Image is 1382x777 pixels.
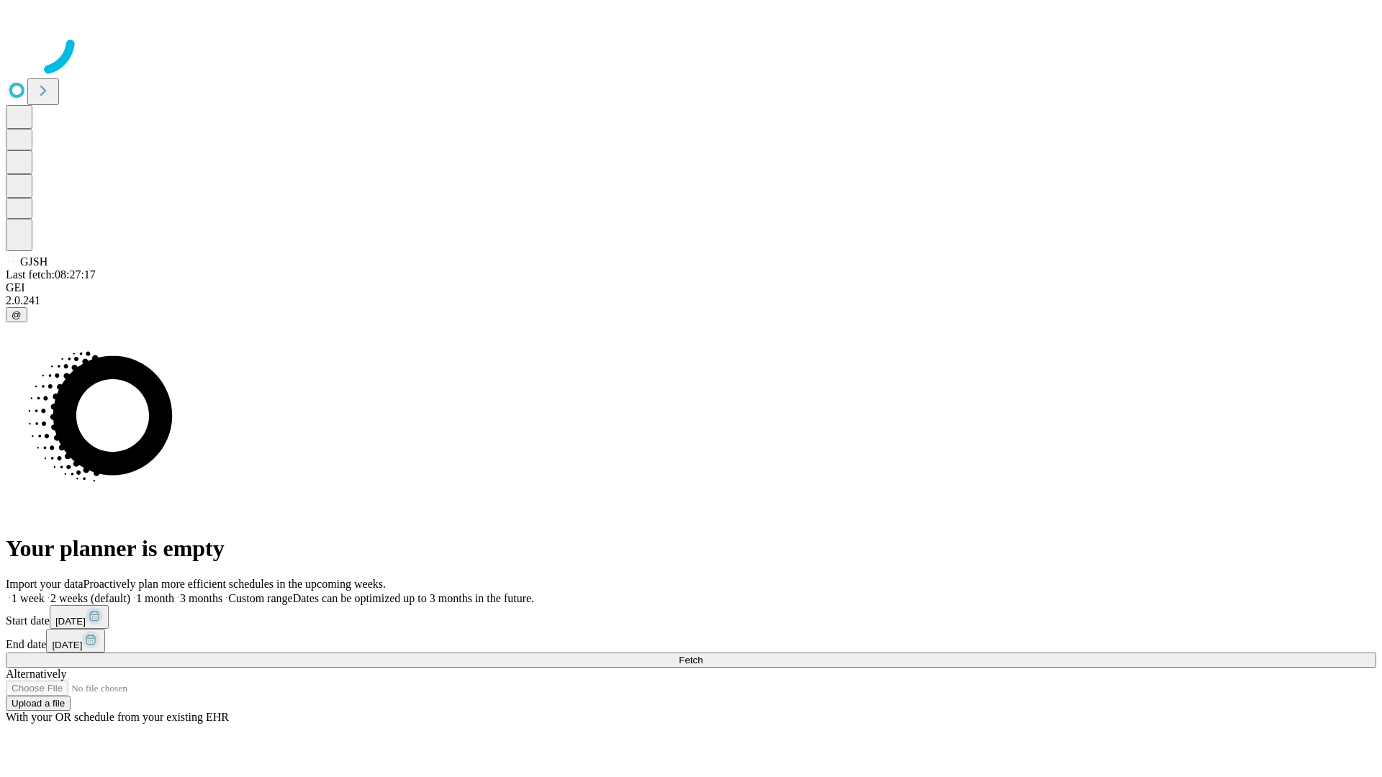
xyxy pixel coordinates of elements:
[6,294,1376,307] div: 2.0.241
[136,592,174,604] span: 1 month
[6,629,1376,653] div: End date
[50,605,109,629] button: [DATE]
[12,309,22,320] span: @
[6,268,96,281] span: Last fetch: 08:27:17
[6,605,1376,629] div: Start date
[83,578,386,590] span: Proactively plan more efficient schedules in the upcoming weeks.
[6,668,66,680] span: Alternatively
[6,307,27,322] button: @
[12,592,45,604] span: 1 week
[6,281,1376,294] div: GEI
[6,535,1376,562] h1: Your planner is empty
[6,696,71,711] button: Upload a file
[180,592,222,604] span: 3 months
[6,653,1376,668] button: Fetch
[228,592,292,604] span: Custom range
[6,578,83,590] span: Import your data
[52,640,82,650] span: [DATE]
[20,255,48,268] span: GJSH
[50,592,130,604] span: 2 weeks (default)
[679,655,703,665] span: Fetch
[293,592,534,604] span: Dates can be optimized up to 3 months in the future.
[55,616,86,627] span: [DATE]
[6,711,229,723] span: With your OR schedule from your existing EHR
[46,629,105,653] button: [DATE]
